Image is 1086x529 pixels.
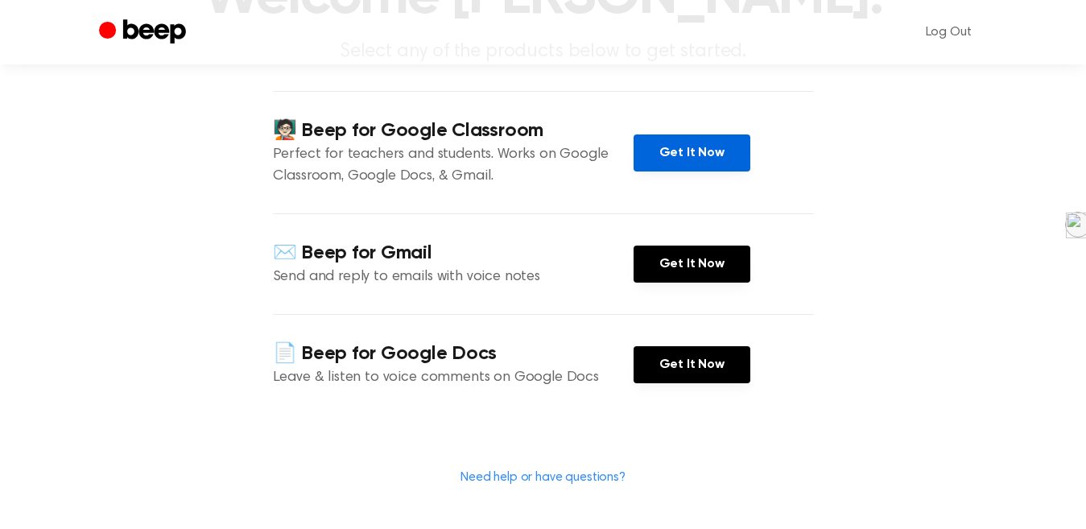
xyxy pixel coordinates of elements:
[273,267,634,288] p: Send and reply to emails with voice notes
[273,144,634,188] p: Perfect for teachers and students. Works on Google Classroom, Google Docs, & Gmail.
[273,118,634,144] h4: 🧑🏻‍🏫 Beep for Google Classroom
[460,471,626,484] a: Need help or have questions?
[910,13,988,52] a: Log Out
[99,17,190,48] a: Beep
[273,367,634,389] p: Leave & listen to voice comments on Google Docs
[273,240,634,267] h4: ✉️ Beep for Gmail
[273,341,634,367] h4: 📄 Beep for Google Docs
[634,346,750,383] a: Get It Now
[634,246,750,283] a: Get It Now
[634,134,750,172] a: Get It Now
